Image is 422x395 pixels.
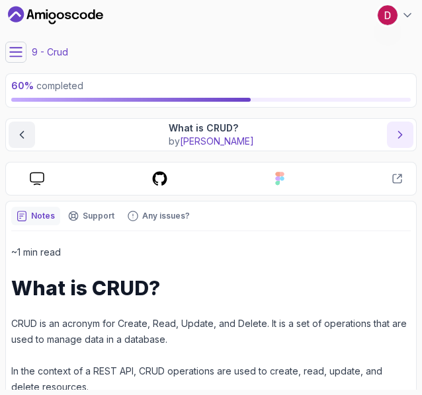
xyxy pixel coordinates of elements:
[32,46,68,59] p: 9 - Crud
[387,122,413,148] button: next content
[8,5,103,26] a: Dashboard
[142,211,190,221] p: Any issues?
[11,316,411,347] p: CRUD is an acronym for Create, Read, Update, and Delete. It is a set of operations that are used ...
[11,80,34,91] span: 60 %
[83,211,114,221] p: Support
[377,5,414,26] button: user profile image
[11,80,83,91] span: completed
[180,135,254,147] span: [PERSON_NAME]
[19,172,55,186] a: course slides
[11,207,60,225] button: notes button
[11,244,411,260] p: ~1 min read
[169,122,254,135] p: What is CRUD?
[31,211,55,221] p: Notes
[169,135,254,148] p: by
[63,207,120,225] button: Support button
[9,122,35,148] button: previous content
[141,170,179,187] a: course repo
[11,363,411,395] p: In the context of a REST API, CRUD operations are used to create, read, update, and delete resour...
[122,207,195,225] button: Feedback button
[11,276,411,300] h1: What is CRUD?
[378,5,398,25] img: user profile image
